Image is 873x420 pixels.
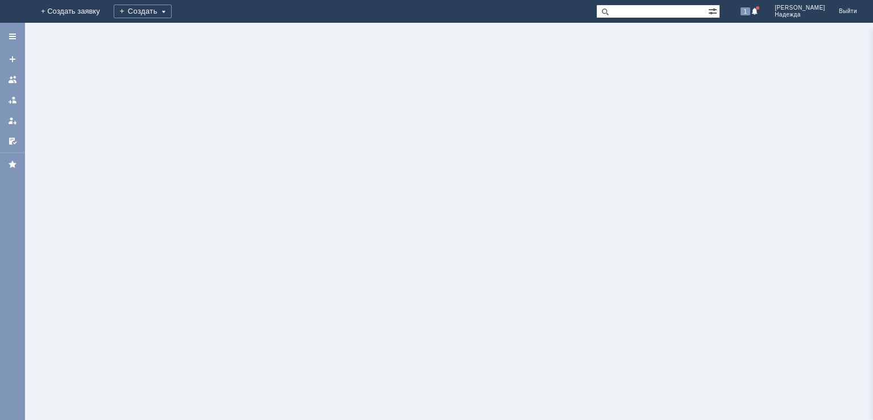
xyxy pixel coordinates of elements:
[3,50,22,68] a: Создать заявку
[114,5,172,18] div: Создать
[708,5,720,16] span: Расширенный поиск
[3,112,22,130] a: Мои заявки
[3,91,22,109] a: Заявки в моей ответственности
[741,7,751,15] span: 1
[3,132,22,150] a: Мои согласования
[775,5,825,11] span: [PERSON_NAME]
[775,11,825,18] span: Надежда
[3,71,22,89] a: Заявки на командах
